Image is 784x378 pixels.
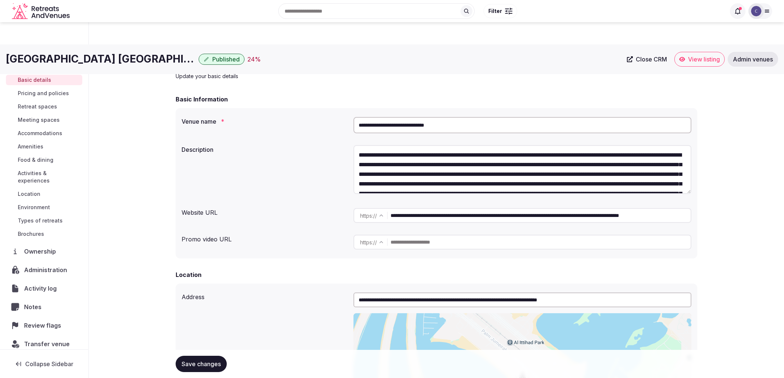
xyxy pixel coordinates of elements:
[182,205,348,217] div: Website URL
[6,299,82,315] a: Notes
[24,321,64,330] span: Review flags
[6,155,82,165] a: Food & dining
[176,356,227,372] button: Save changes
[199,54,245,65] button: Published
[248,55,261,64] button: 24%
[636,56,667,63] span: Close CRM
[6,318,82,333] a: Review flags
[18,156,53,164] span: Food & dining
[6,128,82,138] a: Accommodations
[484,4,517,18] button: Filter
[18,76,51,84] span: Basic details
[622,52,671,67] a: Close CRM
[18,130,62,137] span: Accommodations
[182,147,348,153] label: Description
[6,202,82,213] a: Environment
[182,360,221,368] span: Save changes
[182,232,348,244] div: Promo video URL
[6,189,82,199] a: Location
[6,52,196,66] h1: [GEOGRAPHIC_DATA] [GEOGRAPHIC_DATA]
[6,356,82,372] button: Collapse Sidebar
[176,270,202,279] h2: Location
[176,73,425,80] p: Update your basic details
[212,56,240,63] span: Published
[18,190,40,198] span: Location
[12,3,71,20] a: Visit the homepage
[18,204,50,211] span: Environment
[182,118,348,124] label: Venue name
[176,95,228,104] h2: Basic Information
[24,247,59,256] span: Ownership
[25,360,73,368] span: Collapse Sidebar
[18,230,44,238] span: Brochures
[18,116,60,124] span: Meeting spaces
[6,229,82,239] a: Brochures
[488,7,502,15] span: Filter
[6,244,82,259] a: Ownership
[6,168,82,186] a: Activities & experiences
[6,215,82,226] a: Types of retreats
[6,141,82,152] a: Amenities
[18,103,57,110] span: Retreat spaces
[12,3,71,20] svg: Retreats and Venues company logo
[733,56,773,63] span: Admin venues
[6,115,82,125] a: Meeting spaces
[18,170,79,184] span: Activities & experiences
[18,217,63,224] span: Types of retreats
[6,336,82,352] button: Transfer venue
[18,90,69,97] span: Pricing and policies
[6,75,82,85] a: Basic details
[24,265,70,274] span: Administration
[24,284,60,293] span: Activity log
[18,143,43,150] span: Amenities
[24,302,44,311] span: Notes
[751,6,761,16] img: Catherine Mesina
[6,88,82,98] a: Pricing and policies
[6,262,82,278] a: Administration
[6,101,82,112] a: Retreat spaces
[182,290,348,301] div: Address
[24,339,70,348] span: Transfer venue
[728,52,778,67] a: Admin venues
[688,56,720,63] span: View listing
[248,55,261,64] div: 24 %
[674,52,725,67] a: View listing
[6,281,82,296] a: Activity log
